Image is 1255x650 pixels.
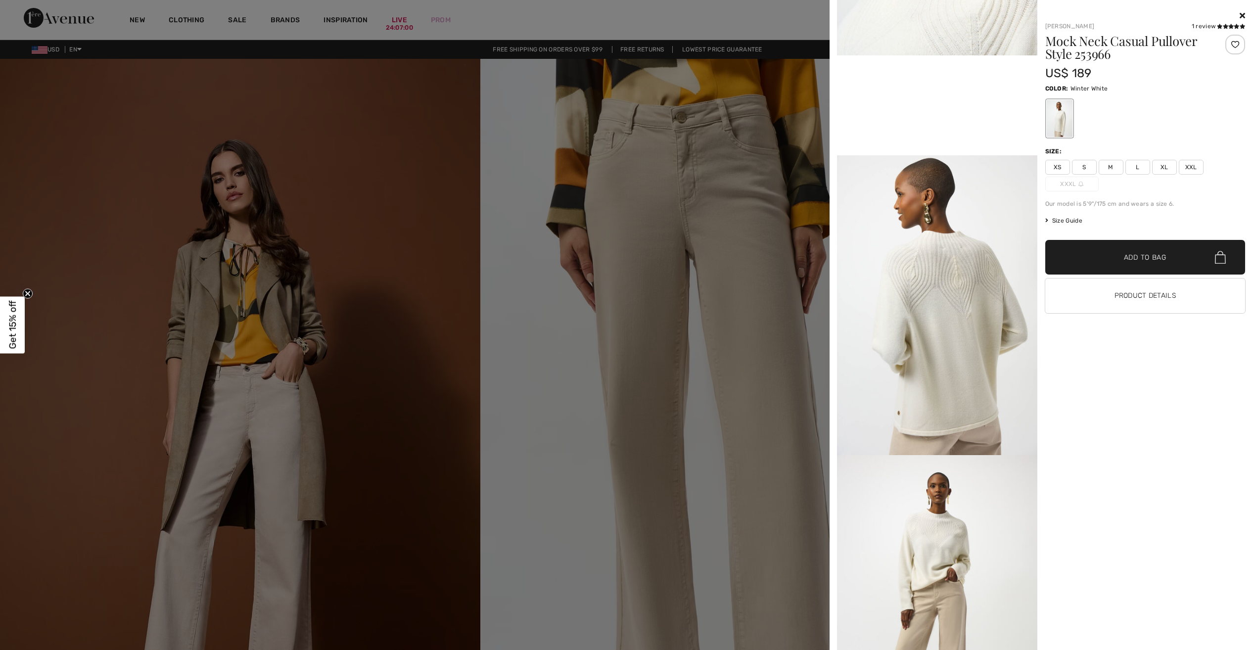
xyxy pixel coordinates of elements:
button: Close teaser [23,289,33,299]
span: XS [1045,160,1070,175]
img: ring-m.svg [1078,182,1083,186]
span: L [1125,160,1150,175]
img: Bag.svg [1215,251,1226,264]
button: Product Details [1045,279,1246,313]
span: XXXL [1045,177,1099,191]
div: 1 review [1192,22,1245,31]
h1: Mock Neck Casual Pullover Style 253966 [1045,35,1212,60]
div: Size: [1045,147,1064,156]
video: Your browser does not support the video tag. [837,55,1037,155]
button: Add to Bag [1045,240,1246,275]
div: Our model is 5'9"/175 cm and wears a size 6. [1045,199,1246,208]
span: Color: [1045,85,1069,92]
div: Winter White [1046,100,1072,137]
span: XL [1152,160,1177,175]
span: S [1072,160,1097,175]
span: Add to Bag [1124,252,1166,263]
span: Winter White [1070,85,1108,92]
img: joseph-ribkoff-tops-winter-white_253966a_4_6d2f_search.jpg [837,155,1037,455]
a: [PERSON_NAME] [1045,23,1095,30]
span: Size Guide [1045,216,1082,225]
span: XXL [1179,160,1204,175]
span: US$ 189 [1045,66,1092,80]
span: Chat [22,7,42,16]
span: M [1099,160,1123,175]
span: Get 15% off [7,301,18,349]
